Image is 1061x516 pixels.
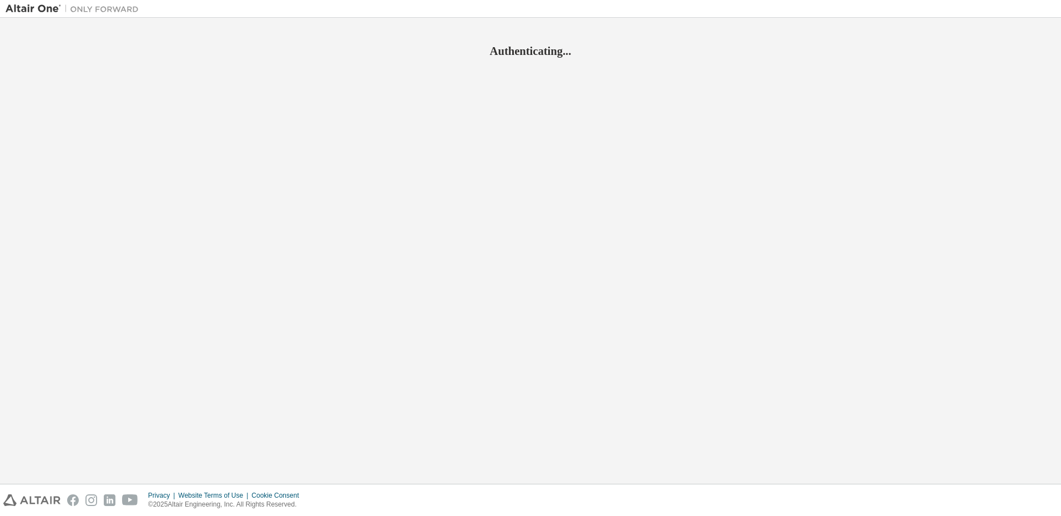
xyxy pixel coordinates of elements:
[6,3,144,14] img: Altair One
[104,494,115,506] img: linkedin.svg
[67,494,79,506] img: facebook.svg
[251,491,305,500] div: Cookie Consent
[178,491,251,500] div: Website Terms of Use
[85,494,97,506] img: instagram.svg
[6,44,1055,58] h2: Authenticating...
[148,491,178,500] div: Privacy
[148,500,306,509] p: © 2025 Altair Engineering, Inc. All Rights Reserved.
[122,494,138,506] img: youtube.svg
[3,494,60,506] img: altair_logo.svg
